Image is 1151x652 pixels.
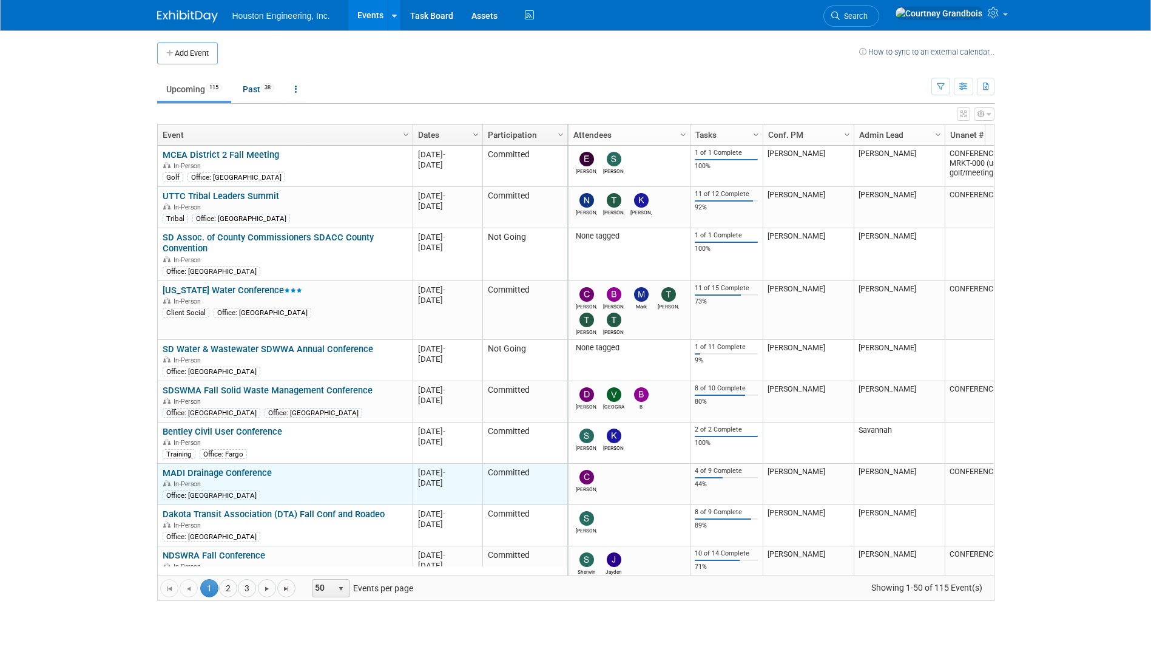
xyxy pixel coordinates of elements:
[823,5,879,27] a: Search
[174,439,204,447] span: In-Person
[296,579,425,597] span: Events per page
[418,191,477,201] div: [DATE]
[579,511,594,526] img: Sam Trebilcock
[933,130,943,140] span: Column Settings
[579,470,594,484] img: Chris Otterness
[895,7,983,20] img: Courtney Grandbois
[164,584,174,594] span: Go to the first page
[763,281,854,340] td: [PERSON_NAME]
[157,10,218,22] img: ExhibitDay
[854,423,945,464] td: Savannah
[399,124,413,143] a: Column Settings
[174,521,204,529] span: In-Person
[482,228,567,281] td: Not Going
[418,201,477,211] div: [DATE]
[200,449,247,459] div: Office: Fargo
[945,146,1036,187] td: CONFERENCE-0004-MRKT-000 (use golf/meeting phase)
[443,509,445,518] span: -
[695,203,758,212] div: 92%
[945,381,1036,423] td: CONFERENCE-0033
[163,521,170,528] img: In-Person Event
[579,387,594,402] img: Dennis McAlpine
[573,124,682,145] a: Attendees
[603,166,624,174] div: Steve Strack
[163,491,260,500] div: Office: [GEOGRAPHIC_DATA]
[163,367,260,376] div: Office: [GEOGRAPHIC_DATA]
[945,281,1036,340] td: CONFERENCE-0010
[174,297,204,305] span: In-Person
[418,436,477,447] div: [DATE]
[763,505,854,546] td: [PERSON_NAME]
[418,354,477,364] div: [DATE]
[854,187,945,228] td: [PERSON_NAME]
[579,552,594,567] img: Sherwin Wanner
[603,302,624,310] div: Bret Zimmerman
[603,208,624,216] div: Tyson Jeannotte
[443,427,445,436] span: -
[174,398,204,406] span: In-Person
[418,478,477,488] div: [DATE]
[418,560,477,571] div: [DATE]
[763,187,854,228] td: [PERSON_NAME]
[443,551,445,560] span: -
[607,552,621,567] img: Jayden Pegors
[576,443,597,451] div: Stan Hanson
[634,387,649,402] img: B Peschong
[418,395,477,406] div: [DATE]
[576,484,597,492] div: Chris Otterness
[163,550,265,561] a: NDSWRA Fall Conference
[163,449,195,459] div: Training
[443,468,445,477] span: -
[859,47,994,56] a: How to sync to an external calendar...
[579,313,594,327] img: Taylor Bunton
[630,208,652,216] div: Kevin Martin
[763,340,854,381] td: [PERSON_NAME]
[576,166,597,174] div: erik hove
[418,242,477,253] div: [DATE]
[607,387,621,402] img: Vienne Guncheon
[418,160,477,170] div: [DATE]
[163,256,170,262] img: In-Person Event
[763,546,854,588] td: [PERSON_NAME]
[854,228,945,281] td: [PERSON_NAME]
[258,579,276,597] a: Go to the next page
[163,426,282,437] a: Bentley Civil User Conference
[576,208,597,216] div: Neil Ausstin
[695,297,758,306] div: 73%
[634,287,649,302] img: Mark Jacobs
[234,78,283,101] a: Past38
[174,356,204,364] span: In-Person
[607,193,621,208] img: Tyson Jeannotte
[859,124,937,145] a: Admin Lead
[163,356,170,362] img: In-Person Event
[607,152,621,166] img: Steve Strack
[163,509,385,520] a: Dakota Transit Association (DTA) Fall Conf and Roadeo
[695,149,758,157] div: 1 of 1 Complete
[163,308,209,318] div: Client Social
[163,124,405,145] a: Event
[418,509,477,519] div: [DATE]
[695,190,758,199] div: 11 of 12 Complete
[854,505,945,546] td: [PERSON_NAME]
[945,464,1036,505] td: CONFERENCE-0022
[471,130,481,140] span: Column Settings
[174,480,204,488] span: In-Person
[418,344,477,354] div: [DATE]
[950,124,1028,145] a: Unanet # (if applicable)
[840,12,868,21] span: Search
[163,467,272,478] a: MADI Drainage Conference
[842,130,852,140] span: Column Settings
[163,480,170,486] img: In-Person Event
[163,385,373,396] a: SDSWMA Fall Solid Waste Management Conference
[163,344,373,355] a: SD Water & Wastewater SDWWA Annual Conference
[576,327,597,335] div: Taylor Bunton
[634,193,649,208] img: Kevin Martin
[482,546,567,588] td: Committed
[482,423,567,464] td: Committed
[184,584,194,594] span: Go to the previous page
[163,297,170,304] img: In-Person Event
[163,285,302,296] a: [US_STATE] Water Conference
[603,443,624,451] div: Kevin Cochran
[763,464,854,505] td: [PERSON_NAME]
[579,429,594,443] img: Stan Hanson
